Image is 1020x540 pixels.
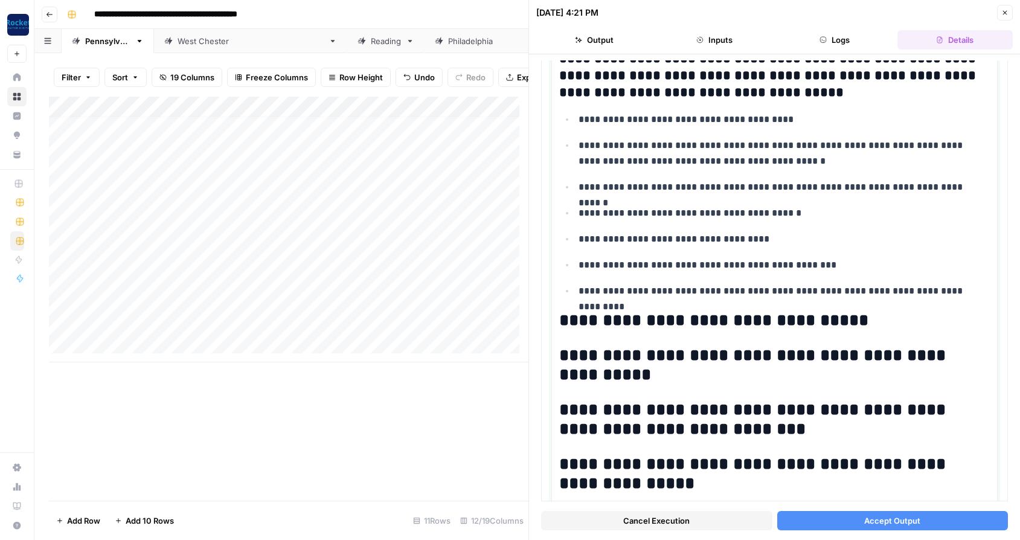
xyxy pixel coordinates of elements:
span: Cancel Execution [623,515,690,527]
div: Reading [371,35,401,47]
button: 19 Columns [152,68,222,87]
a: Settings [7,458,27,477]
span: Sort [112,71,128,83]
a: [GEOGRAPHIC_DATA][PERSON_NAME] [154,29,347,53]
button: Row Height [321,68,391,87]
div: 11 Rows [408,511,455,530]
div: 12/19 Columns [455,511,528,530]
a: [US_STATE] [62,29,154,53]
button: Freeze Columns [227,68,316,87]
img: Rocket Pilots Logo [7,14,29,36]
span: Add 10 Rows [126,515,174,527]
button: Add 10 Rows [107,511,181,530]
span: 19 Columns [170,71,214,83]
button: Export CSV [498,68,568,87]
div: [GEOGRAPHIC_DATA] [448,35,530,47]
a: Learning Hub [7,497,27,516]
span: Row Height [339,71,383,83]
button: Details [897,30,1013,50]
a: Insights [7,106,27,126]
button: Workspace: Rocket Pilots [7,10,27,40]
a: Opportunities [7,126,27,145]
button: Undo [396,68,443,87]
span: Undo [414,71,435,83]
button: Filter [54,68,100,87]
button: Logs [777,30,893,50]
button: Redo [447,68,493,87]
span: Export CSV [517,71,560,83]
button: Inputs [656,30,772,50]
a: Browse [7,87,27,106]
a: Reading [347,29,425,53]
button: Sort [104,68,147,87]
span: Redo [466,71,486,83]
button: Cancel Execution [541,511,772,530]
div: [US_STATE] [85,35,130,47]
a: Usage [7,477,27,497]
a: Home [7,68,27,87]
span: Freeze Columns [246,71,308,83]
span: Add Row [67,515,100,527]
button: Accept Output [777,511,1009,530]
span: Filter [62,71,81,83]
a: Your Data [7,145,27,164]
span: Accept Output [864,515,920,527]
div: [GEOGRAPHIC_DATA][PERSON_NAME] [178,35,324,47]
button: Output [536,30,652,50]
div: [DATE] 4:21 PM [536,7,598,19]
a: [GEOGRAPHIC_DATA] [425,29,553,53]
button: Add Row [49,511,107,530]
button: Help + Support [7,516,27,535]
